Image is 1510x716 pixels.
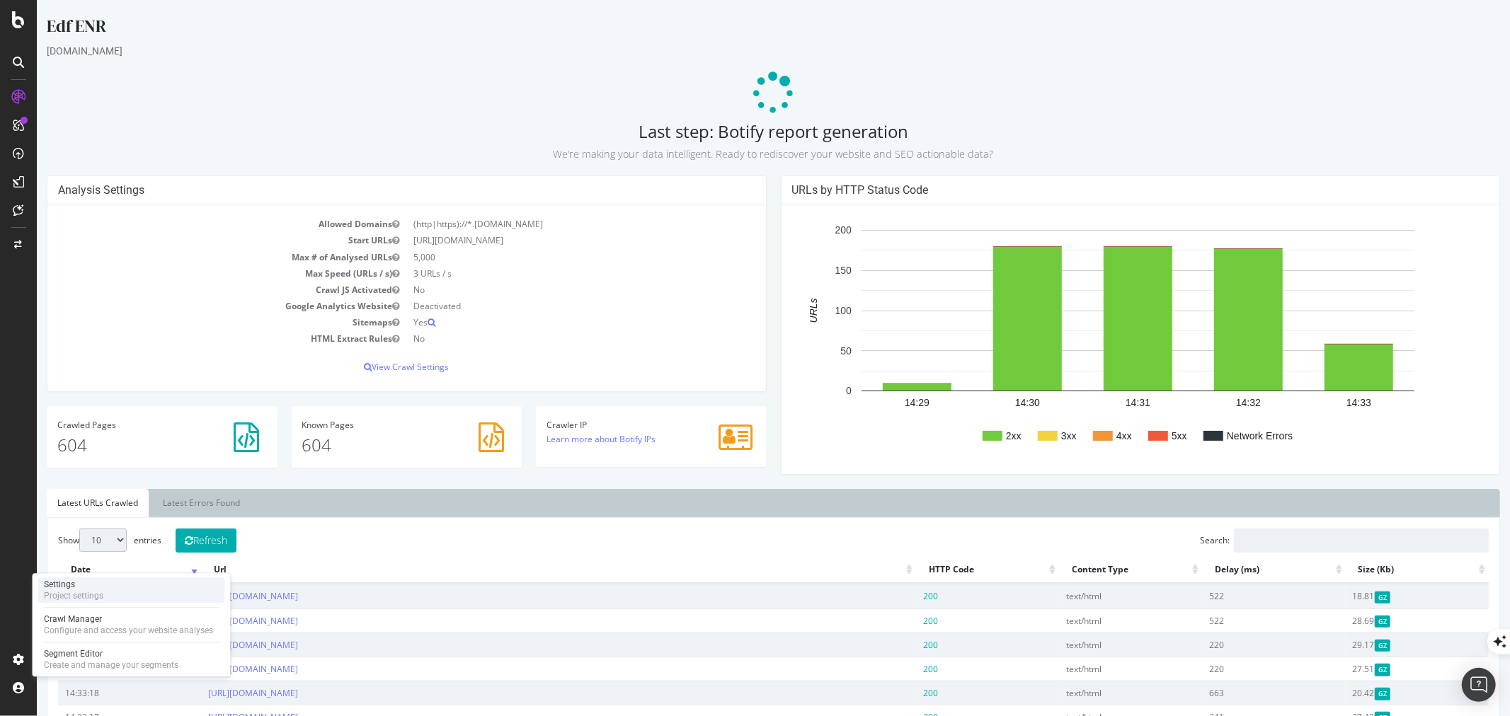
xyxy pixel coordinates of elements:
td: 663 [1165,681,1308,705]
div: Open Intercom Messenger [1462,668,1496,702]
small: We’re making your data intelligent. Ready to rediscover your website and SEO actionable data? [517,147,957,161]
text: 100 [798,305,815,316]
td: text/html [1022,584,1165,608]
span: 200 [886,590,901,602]
text: 14:33 [1309,397,1334,408]
div: Segment Editor [44,648,178,659]
td: 27.51 [1309,657,1452,681]
div: Configure and access your website analyses [44,625,213,636]
td: Sitemaps [21,314,370,330]
a: Learn more about Botify IPs [510,433,619,445]
td: 14:33:18 [21,657,164,681]
span: Gzipped Content [1338,688,1354,700]
td: text/html [1022,681,1165,705]
input: Search: [1197,529,1452,553]
h4: Pages Known [265,420,475,429]
td: Crawl JS Activated [21,282,370,298]
h4: URLs by HTTP Status Code [755,183,1453,197]
a: Segment EditorCreate and manage your segments [38,647,225,672]
td: 220 [1165,657,1308,681]
td: HTML Extract Rules [21,330,370,347]
text: URLs [771,299,782,323]
text: 200 [798,225,815,236]
span: Gzipped Content [1338,640,1354,652]
text: 150 [798,265,815,276]
td: Max # of Analysed URLs [21,249,370,265]
td: 220 [1165,633,1308,657]
td: text/html [1022,657,1165,681]
span: Gzipped Content [1338,591,1354,604]
th: Delay (ms): activate to sort column ascending [1165,556,1308,584]
td: 3 URLs / s [370,265,718,282]
text: 2xx [969,430,985,441]
label: Search: [1163,529,1452,553]
td: Allowed Domains [21,216,370,232]
td: Start URLs [21,232,370,248]
td: (http|https)://*.[DOMAIN_NAME] [370,216,718,232]
div: Project settings [44,590,103,601]
text: 5xx [1135,430,1150,441]
text: 4xx [1080,430,1095,441]
td: Yes [370,314,718,330]
th: Url: activate to sort column ascending [164,556,879,584]
p: 604 [21,433,230,457]
td: 14:33:18 [21,681,164,705]
td: 14:33:19 [21,584,164,608]
h4: Pages Crawled [21,420,230,429]
th: Date: activate to sort column ascending [21,556,164,584]
h4: Crawler IP [510,420,719,429]
td: 14:33:18 [21,608,164,633]
td: [URL][DOMAIN_NAME] [370,232,718,248]
text: 14:29 [867,397,892,408]
span: 200 [886,687,901,699]
th: Size (Kb): activate to sort column ascending [1309,556,1452,584]
h2: Last step: Botify report generation [10,122,1463,161]
td: 522 [1165,608,1308,633]
td: No [370,282,718,298]
td: 522 [1165,584,1308,608]
td: 20.42 [1309,681,1452,705]
span: 200 [886,615,901,627]
div: [DOMAIN_NAME] [10,44,1463,58]
a: [URL][DOMAIN_NAME] [171,639,261,651]
td: text/html [1022,633,1165,657]
select: Showentries [42,529,90,552]
a: [URL][DOMAIN_NAME] [171,663,261,675]
a: Crawl ManagerConfigure and access your website analyses [38,612,225,637]
a: [URL][DOMAIN_NAME] [171,615,261,627]
td: 5,000 [370,249,718,265]
td: 18.81 [1309,584,1452,608]
text: 14:30 [978,397,1002,408]
div: Crawl Manager [44,613,213,625]
button: Refresh [139,529,200,553]
p: 604 [265,433,475,457]
td: 29.17 [1309,633,1452,657]
a: SettingsProject settings [38,577,225,603]
td: Google Analytics Website [21,298,370,314]
svg: A chart. [755,216,1446,463]
span: 200 [886,663,901,675]
th: HTTP Code: activate to sort column ascending [879,556,1022,584]
div: Edf ENR [10,14,1463,44]
td: No [370,330,718,347]
a: Latest URLs Crawled [10,489,112,517]
h4: Analysis Settings [21,183,719,197]
div: Settings [44,579,103,590]
span: Gzipped Content [1338,616,1354,628]
td: text/html [1022,608,1165,633]
a: [URL][DOMAIN_NAME] [171,687,261,699]
text: 3xx [1024,430,1040,441]
text: 0 [809,386,815,397]
td: 14:33:18 [21,633,164,657]
div: Create and manage your segments [44,659,178,671]
a: Latest Errors Found [115,489,214,517]
td: Deactivated [370,298,718,314]
span: 200 [886,639,901,651]
a: [URL][DOMAIN_NAME] [171,590,261,602]
td: 28.69 [1309,608,1452,633]
text: 14:32 [1199,397,1223,408]
label: Show entries [21,529,125,552]
span: Gzipped Content [1338,664,1354,676]
text: Network Errors [1190,430,1256,441]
